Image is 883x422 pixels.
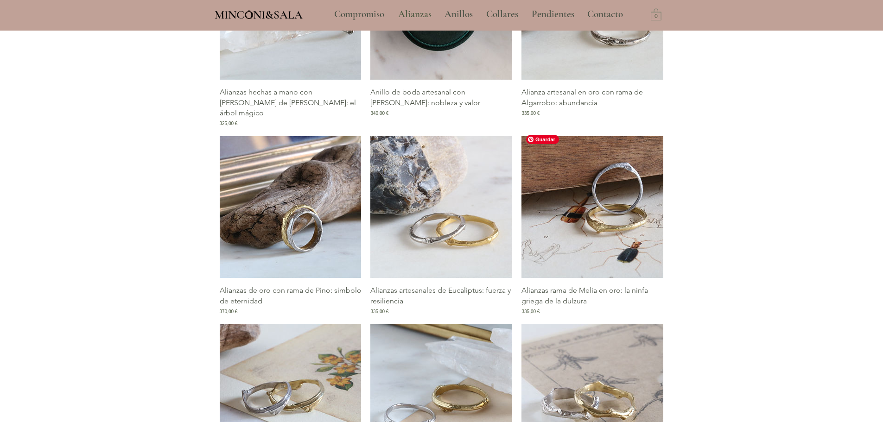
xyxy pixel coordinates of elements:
span: Guardar [526,135,559,144]
span: 335,00 € [370,308,388,315]
img: Alianzas inspiradas en la naturaleza Barcelona [521,136,663,278]
p: Alianzas de oro con rama de Pino: símbolo de eternidad [220,285,362,306]
nav: Sitio [309,3,648,26]
p: Anillos [440,3,477,26]
span: MINCONI&SALA [215,8,303,22]
p: Alianzas hechas a mano con [PERSON_NAME] de [PERSON_NAME]: el árbol mágico [220,87,362,118]
span: 335,00 € [521,110,540,117]
span: 340,00 € [370,110,388,117]
a: MINCONI&SALA [215,6,303,21]
a: Contacto [580,3,630,26]
a: Pendientes [525,3,580,26]
p: Contacto [583,3,628,26]
p: Collares [482,3,523,26]
a: Carrito con 0 ítems [651,8,661,20]
div: Galería de Alianzas artesanales de Eucaliptus: fuerza y resiliencia [370,136,512,315]
a: Alianzas artesanales Minconi Sala [370,136,512,278]
p: Alianzas [394,3,436,26]
img: Minconi Sala [245,10,253,19]
a: Anillos [438,3,479,26]
span: 370,00 € [220,308,238,315]
a: Alianzas [391,3,438,26]
a: Alianzas artesanales de Eucaliptus: fuerza y resiliencia335,00 € [370,285,512,315]
a: Collares [479,3,525,26]
p: Pendientes [527,3,579,26]
div: Galería de Alianzas rama de Melia en oro: la ninfa griega de la dulzura [521,136,663,315]
span: 335,00 € [521,308,540,315]
a: Alianzas rama de Melia en oro: la ninfa griega de la dulzura335,00 € [521,285,663,315]
a: Alianza artesanal en oro con rama de Algarrobo: abundancia335,00 € [521,87,663,127]
p: Alianza artesanal en oro con rama de Algarrobo: abundancia [521,87,663,108]
div: Galería de Alianzas de oro con rama de Pino: símbolo de eternidad [220,136,362,315]
span: 325,00 € [220,120,238,127]
p: Alianzas rama de Melia en oro: la ninfa griega de la dulzura [521,285,663,306]
a: Alianzas de oro con rama de Pino: símbolo de eternidad370,00 € [220,285,362,315]
text: 0 [654,13,658,20]
a: Anillo de boda artesanal con [PERSON_NAME]: nobleza y valor340,00 € [370,87,512,127]
a: Compromiso [327,3,391,26]
p: Anillo de boda artesanal con [PERSON_NAME]: nobleza y valor [370,87,512,108]
p: Alianzas artesanales de Eucaliptus: fuerza y resiliencia [370,285,512,306]
a: Alianzas hechas a mano con [PERSON_NAME] de [PERSON_NAME]: el árbol mágico325,00 € [220,87,362,127]
p: Compromiso [330,3,389,26]
a: Alianzas artesanales de oro Minconi Sala [220,136,362,278]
